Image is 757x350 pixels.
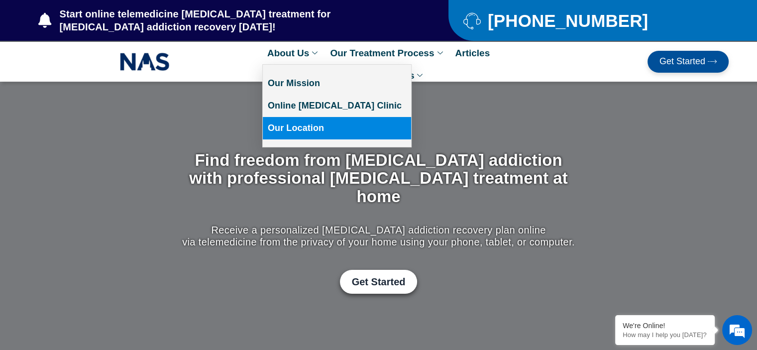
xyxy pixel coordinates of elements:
[623,322,707,330] div: We're Online!
[180,224,577,248] p: Receive a personalized [MEDICAL_DATA] addiction recovery plan online via telemedicine from the pr...
[352,276,406,288] span: Get Started
[325,42,450,64] a: Our Treatment Process
[180,151,577,206] h1: Find freedom from [MEDICAL_DATA] addiction with professional [MEDICAL_DATA] treatment at home
[340,270,418,294] a: Get Started
[659,57,705,67] span: Get Started
[263,117,411,139] a: Our Location
[485,14,648,27] span: [PHONE_NUMBER]
[463,12,704,29] a: [PHONE_NUMBER]
[648,51,729,73] a: Get Started
[262,42,325,64] a: About Us
[57,7,409,33] span: Start online telemedicine [MEDICAL_DATA] treatment for [MEDICAL_DATA] addiction recovery [DATE]!
[623,331,707,339] p: How may I help you today?
[263,95,411,117] a: Online [MEDICAL_DATA] Clinic
[450,42,495,64] a: Articles
[180,270,577,294] div: Get Started with Suboxone Treatment by filling-out this new patient packet form
[263,72,411,95] a: Our Mission
[120,50,170,73] img: NAS_email_signature-removebg-preview.png
[38,7,409,33] a: Start online telemedicine [MEDICAL_DATA] treatment for [MEDICAL_DATA] addiction recovery [DATE]!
